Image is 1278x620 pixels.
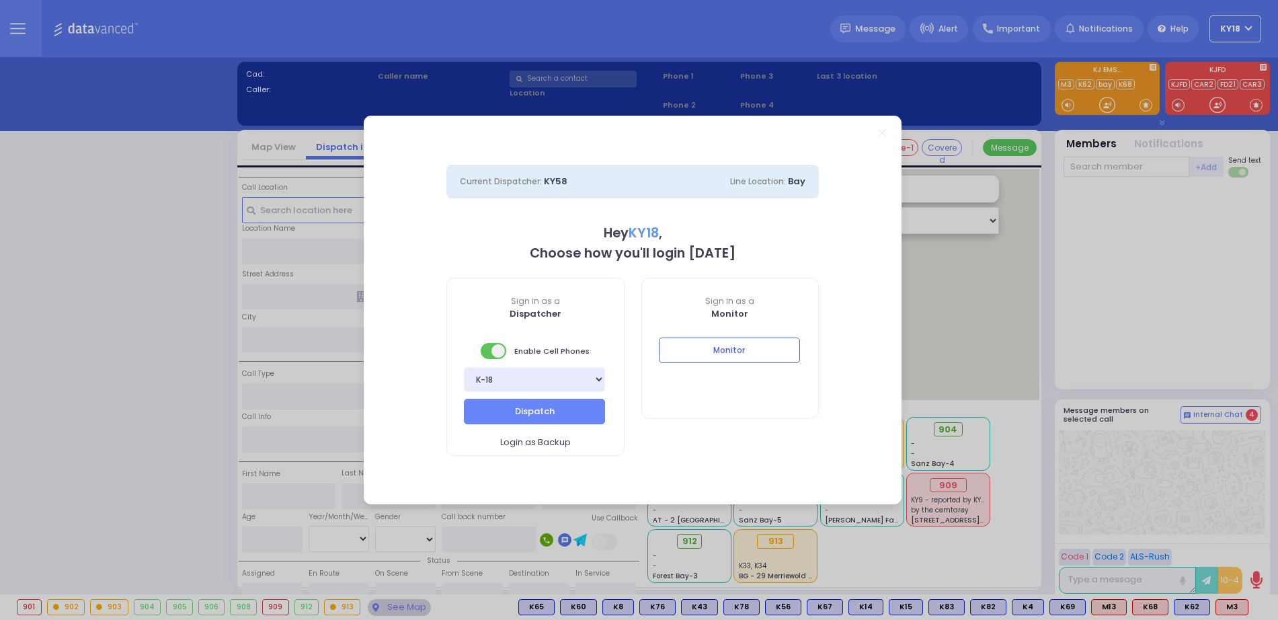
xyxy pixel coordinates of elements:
[447,295,624,307] span: Sign in as a
[642,295,819,307] span: Sign in as a
[481,342,590,360] span: Enable Cell Phones
[629,224,659,242] span: KY18
[460,176,542,187] span: Current Dispatcher:
[464,399,605,424] button: Dispatch
[659,338,800,363] button: Monitor
[544,175,567,188] span: KY58
[604,224,662,242] b: Hey ,
[730,176,786,187] span: Line Location:
[711,307,748,320] b: Monitor
[500,436,571,449] span: Login as Backup
[530,244,735,262] b: Choose how you'll login [DATE]
[788,175,805,188] span: Bay
[879,129,886,137] a: Close
[510,307,561,320] b: Dispatcher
